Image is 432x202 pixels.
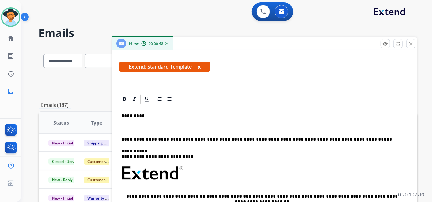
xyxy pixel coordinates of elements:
span: New [129,40,139,47]
mat-icon: remove_red_eye [382,41,388,47]
p: Emails (187) [39,101,71,109]
span: Status [53,119,69,126]
div: Bullet List [164,95,174,104]
div: Italic [130,95,139,104]
div: Ordered List [155,95,164,104]
h2: Emails [39,27,417,39]
span: Warranty Ops [84,195,115,201]
mat-icon: list_alt [7,52,14,60]
span: Extend: Standard Template [119,62,210,72]
span: Closed – Solved [48,158,82,165]
mat-icon: fullscreen [395,41,401,47]
span: New - Initial [48,195,77,201]
span: Customer Support [84,158,124,165]
span: Type [91,119,102,126]
mat-icon: inbox [7,88,14,95]
span: 00:00:48 [149,41,163,46]
span: Shipping Protection [84,140,126,146]
button: x [198,63,201,70]
p: 0.20.1027RC [398,191,426,198]
span: New - Initial [48,140,77,146]
mat-icon: close [408,41,414,47]
img: avatar [2,9,19,26]
mat-icon: history [7,70,14,77]
div: Bold [120,95,129,104]
mat-icon: home [7,35,14,42]
span: Customer Support [84,177,124,183]
span: New - Reply [48,177,76,183]
div: Underline [142,95,151,104]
